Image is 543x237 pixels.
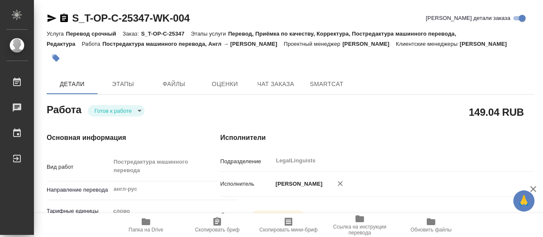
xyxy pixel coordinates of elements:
div: Готов к работе [88,105,145,117]
span: Файлы [154,79,194,89]
p: Вид работ [47,163,110,171]
h4: Исполнители [220,133,534,143]
p: Перевод срочный [66,31,123,37]
div: слово [110,204,238,218]
div: Готов к работе [252,210,304,222]
p: [PERSON_NAME] [460,41,513,47]
span: Детали [52,79,92,89]
span: Папка на Drive [129,227,163,233]
span: Чат заказа [255,79,296,89]
p: [PERSON_NAME] [342,41,396,47]
button: Папка на Drive [110,213,182,237]
button: Готов к работе [92,107,134,114]
button: Скопировать ссылку [59,13,69,23]
p: Этапы услуги [191,31,228,37]
span: Ссылка на инструкции перевода [329,224,390,236]
p: Проектный менеджер [284,41,342,47]
p: Клиентские менеджеры [396,41,460,47]
button: Не оплачена [256,212,294,220]
p: Услуга [47,31,66,37]
p: Подразделение [220,157,272,166]
h2: Работа [47,101,81,117]
a: S_T-OP-C-25347-WK-004 [72,12,190,24]
p: Тарифные единицы [47,207,110,215]
button: 🙏 [513,190,535,212]
p: Исполнитель [220,180,272,188]
button: Удалить исполнителя [331,174,350,193]
button: Скопировать бриф [182,213,253,237]
button: Добавить тэг [47,49,65,67]
button: Ссылка на инструкции перевода [324,213,395,237]
p: [PERSON_NAME] [272,180,322,188]
p: Работа [82,41,103,47]
button: Скопировать мини-бриф [253,213,324,237]
button: Обновить файлы [395,213,467,237]
span: 🙏 [517,192,531,210]
p: Заказ: [123,31,141,37]
p: S_T-OP-C-25347 [141,31,190,37]
span: Оценки [204,79,245,89]
p: Направление перевода [47,186,110,194]
span: Этапы [103,79,143,89]
button: Скопировать ссылку для ЯМессенджера [47,13,57,23]
span: [PERSON_NAME] детали заказа [426,14,510,22]
span: Обновить файлы [411,227,452,233]
p: Перевод, Приёмка по качеству, Корректура, Постредактура машинного перевода, Редактура [47,31,456,47]
h2: 149.04 RUB [469,105,524,119]
p: Постредактура машинного перевода, Англ → [PERSON_NAME] [102,41,283,47]
span: SmartCat [306,79,347,89]
span: Скопировать бриф [195,227,239,233]
span: Скопировать мини-бриф [259,227,317,233]
h4: Основная информация [47,133,186,143]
